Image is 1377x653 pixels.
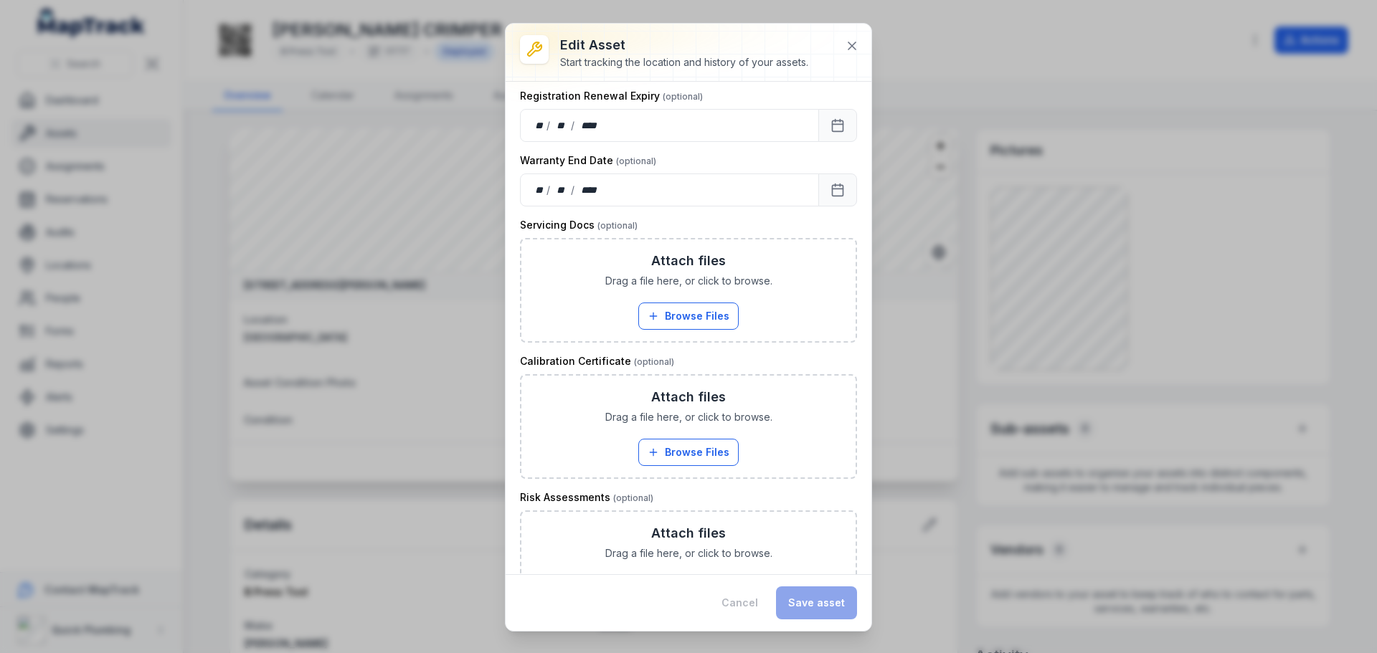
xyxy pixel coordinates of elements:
[560,35,808,55] h3: Edit asset
[546,183,552,197] div: /
[520,490,653,505] label: Risk Assessments
[605,410,772,424] span: Drag a file here, or click to browse.
[546,118,552,133] div: /
[605,274,772,288] span: Drag a file here, or click to browse.
[552,118,571,133] div: month,
[520,354,674,368] label: Calibration Certificate
[638,302,739,330] button: Browse Files
[532,183,546,197] div: day,
[571,118,576,133] div: /
[576,183,603,197] div: year,
[818,109,857,142] button: Calendar
[638,439,739,466] button: Browse Files
[532,118,546,133] div: day,
[571,183,576,197] div: /
[552,183,571,197] div: month,
[651,251,726,271] h3: Attach files
[605,546,772,561] span: Drag a file here, or click to browse.
[576,118,603,133] div: year,
[520,218,638,232] label: Servicing Docs
[520,153,656,168] label: Warranty End Date
[651,523,726,543] h3: Attach files
[651,387,726,407] h3: Attach files
[560,55,808,70] div: Start tracking the location and history of your assets.
[520,89,703,103] label: Registration Renewal Expiry
[818,173,857,206] button: Calendar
